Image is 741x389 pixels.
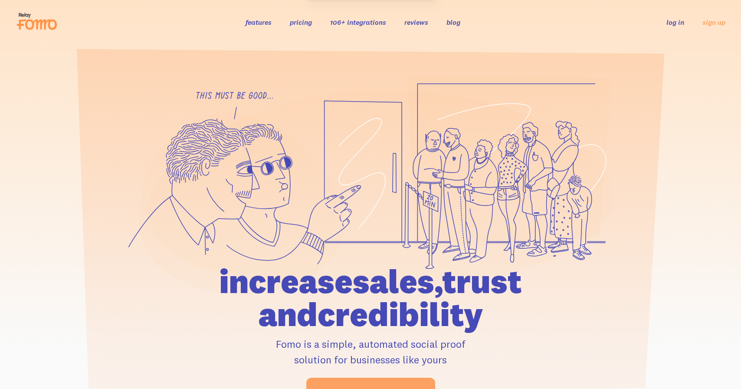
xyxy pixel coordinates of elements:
a: log in [666,18,684,26]
a: 106+ integrations [330,18,386,26]
a: features [246,18,272,26]
p: Fomo is a simple, automated social proof solution for businesses like yours [170,336,571,367]
a: pricing [290,18,312,26]
a: reviews [404,18,428,26]
a: sign up [702,18,725,27]
h1: increase sales, trust and credibility [170,265,571,331]
a: blog [446,18,460,26]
